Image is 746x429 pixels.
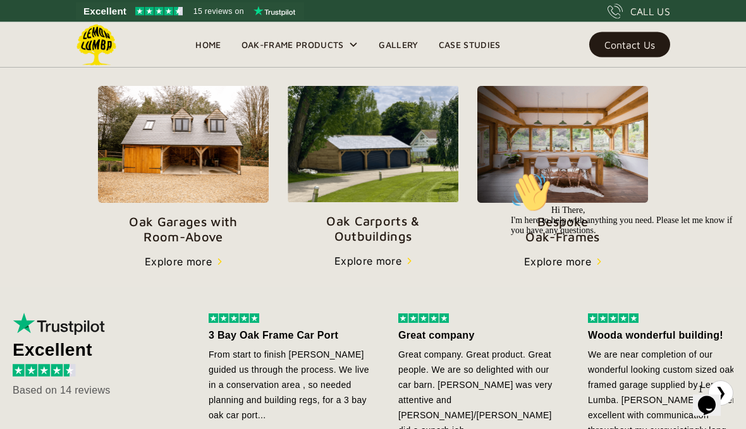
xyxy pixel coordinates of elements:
[13,384,171,399] div: Based on 14 reviews
[135,7,183,16] img: Trustpilot 4.5 stars
[398,329,563,344] div: Great company
[13,313,107,336] img: Trustpilot
[589,32,670,57] a: Contact Us
[334,254,401,269] div: Explore more
[288,214,458,245] p: Oak Carports & Outbuildings
[209,347,373,423] div: From start to finish [PERSON_NAME] guided us through the process. We live in a conservation area ...
[5,5,46,45] img: :wave:
[630,4,670,19] div: CALL US
[98,87,269,245] a: Oak Garages withRoom-Above
[477,87,648,245] a: BespokeOak-Frames
[693,378,733,416] iframe: chat widget
[477,215,648,245] p: Bespoke Oak-Frames
[76,3,304,20] a: See Lemon Lumba reviews on Trustpilot
[5,38,227,68] span: Hi There, I'm here to help with anything you need. Please let me know if you have any questions.
[145,255,222,270] a: Explore more
[145,255,212,270] div: Explore more
[98,215,269,245] p: Oak Garages with Room-Above
[209,314,259,323] img: 5 stars
[193,4,244,19] span: 15 reviews on
[608,4,670,19] a: CALL US
[83,4,126,19] span: Excellent
[209,329,373,344] div: 3 Bay Oak Frame Car Port
[288,87,458,245] a: Oak Carports &Outbuildings
[398,314,449,323] img: 5 stars
[604,40,655,49] div: Contact Us
[429,35,511,54] a: Case Studies
[185,35,231,54] a: Home
[242,37,344,52] div: Oak-Frame Products
[369,35,428,54] a: Gallery
[334,254,412,269] a: Explore more
[5,5,233,68] div: 👋Hi There,I'm here to help with anything you need. Please let me know if you have any questions.
[13,365,76,377] img: 4.5 stars
[254,6,295,16] img: Trustpilot logo
[13,343,171,358] div: Excellent
[231,22,369,68] div: Oak-Frame Products
[506,167,733,372] iframe: chat widget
